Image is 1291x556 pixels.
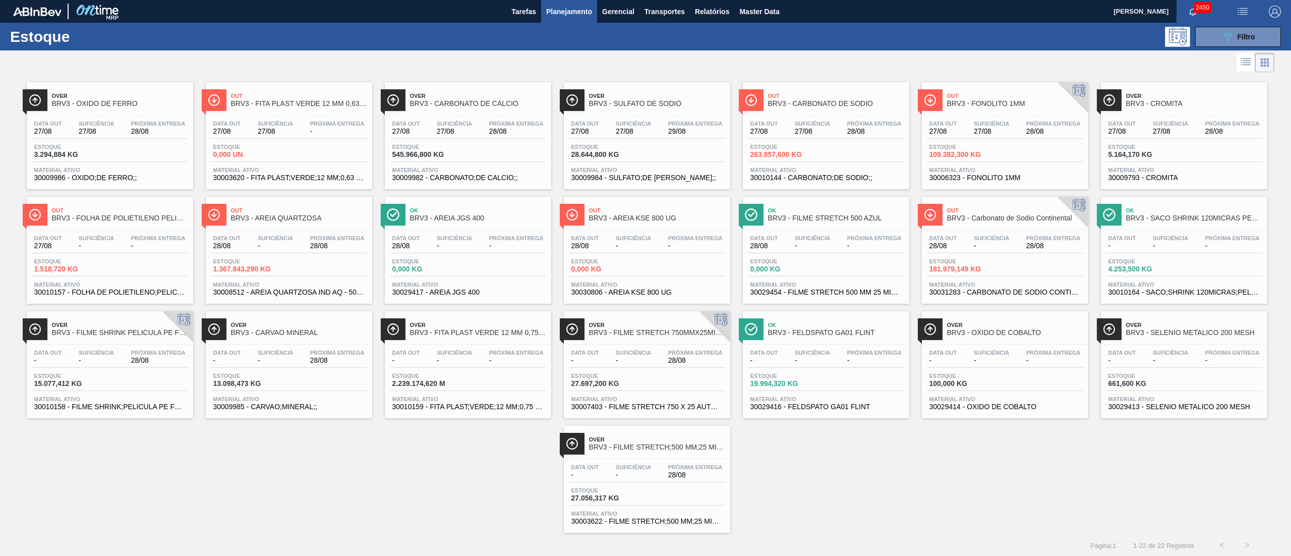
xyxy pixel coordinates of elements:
span: Data out [750,235,778,241]
a: ÍconeOverBRV3 - SELENIO METALICO 200 MESHData out-Suficiência-Próxima Entrega-Estoque661,600 KGMa... [1093,304,1272,418]
span: Próxima Entrega [131,121,186,127]
span: - [489,357,544,364]
span: Estoque [929,373,1000,379]
span: Estoque [571,258,642,264]
span: - [750,357,778,364]
span: 30009793 - CROMITA [1108,174,1260,182]
span: 28/08 [571,242,599,250]
a: ÍconeOverBRV3 - FILME STRETCH 750MMX25MICRAData out-Suficiência-Próxima Entrega28/08Estoque27.697... [556,304,735,418]
span: Suficiência [795,121,830,127]
span: 30029417 - AREIA JGS 400 [392,289,544,296]
span: BRV3 - CROMITA [1126,100,1262,107]
span: 28/08 [310,242,365,250]
span: Próxima Entrega [489,350,544,356]
span: 27/08 [392,128,420,135]
img: Ícone [745,94,757,106]
span: Próxima Entrega [131,235,186,241]
span: - [1153,357,1188,364]
span: - [616,242,651,250]
span: Suficiência [974,121,1009,127]
span: Material ativo [750,282,902,288]
span: Material ativo [750,167,902,173]
img: Ícone [208,208,220,221]
img: Ícone [924,323,936,336]
span: BRV3 - FELDSPATO GA01 FLINT [768,329,904,337]
span: Próxima Entrega [847,121,902,127]
span: Suficiência [437,235,472,241]
img: Ícone [387,323,399,336]
span: 30009986 - OXIDO;DE FERRO;; [34,174,186,182]
span: 29/08 [668,128,723,135]
span: Suficiência [258,121,293,127]
span: - [1026,357,1081,364]
span: 2.239.174,620 M [392,380,463,387]
span: BRV3 - ÓXIDO DE FERRO [52,100,188,107]
span: - [79,242,114,250]
span: - [437,357,472,364]
span: - [1153,242,1188,250]
span: Data out [392,121,420,127]
span: Estoque [392,144,463,150]
span: BRV3 - CARVAO MINERAL [231,329,367,337]
span: Estoque [392,258,463,264]
span: - [258,357,293,364]
img: Ícone [566,208,578,221]
span: Próxima Entrega [310,235,365,241]
span: Próxima Entrega [668,235,723,241]
span: BRV3 - FITA PLAST VERDE 12 MM 0,63 MM 2000 M [231,100,367,107]
span: Estoque [1108,373,1179,379]
span: 28/08 [131,128,186,135]
span: 30030806 - AREIA KSE 800 UG [571,289,723,296]
span: Data out [213,235,241,241]
span: 28/08 [750,242,778,250]
span: Over [947,322,1083,328]
span: Material ativo [929,396,1081,402]
span: 5.164,170 KG [1108,151,1179,158]
span: - [131,242,186,250]
span: Próxima Entrega [1026,235,1081,241]
span: Over [589,93,725,99]
span: - [847,242,902,250]
a: ÍconeOutBRV3 - CARBONATO DE SÓDIOData out27/08Suficiência27/08Próxima Entrega28/08Estoque263.857,... [735,75,914,189]
span: 28/08 [131,357,186,364]
span: Over [1126,322,1262,328]
span: Estoque [392,373,463,379]
a: ÍconeOkBRV3 - FILME STRETCH 500 AZULData out28/08Suficiência-Próxima Entrega-Estoque0,000 KGMater... [735,189,914,304]
span: 1.367.843,290 KG [213,265,284,273]
span: BRV3 - AREIA JGS 400 [410,214,546,222]
span: - [34,357,62,364]
span: 0,000 UN [213,151,284,158]
span: Próxima Entrega [131,350,186,356]
span: Suficiência [616,121,651,127]
span: Material ativo [213,282,365,288]
span: BRV3 - FONOLITO 1MM [947,100,1083,107]
img: TNhmsLtSVTkK8tSr43FrP2fwEKptu5GPRR3wAAAABJRU5ErkJggg== [13,7,62,16]
span: Próxima Entrega [489,121,544,127]
span: Estoque [750,258,821,264]
span: BRV3 - FILME STRETCH 500 AZUL [768,214,904,222]
span: Out [947,207,1083,213]
span: 181.979,149 KG [929,265,1000,273]
a: ÍconeOverBRV3 - CARVAO MINERALData out-Suficiência-Próxima Entrega28/08Estoque13.098,473 KGMateri... [198,304,377,418]
span: 0,000 KG [750,265,821,273]
button: Notificações [1177,5,1209,19]
img: Ícone [924,94,936,106]
span: 15.077,412 KG [34,380,105,387]
span: Data out [213,121,241,127]
span: 30003620 - FITA PLAST;VERDE;12 MM;0,63 MM;2000 M;; [213,174,365,182]
span: Ok [768,322,904,328]
span: - [1108,357,1136,364]
span: 263.857,600 KG [750,151,821,158]
span: Data out [392,235,420,241]
span: Material ativo [392,167,544,173]
span: 30006323 - FONOLITO 1MM [929,174,1081,182]
span: 28/08 [847,128,902,135]
span: 27/08 [750,128,778,135]
a: ÍconeOverBRV3 - FILME SHRINK PELICULA PE FOLHA LARG 240Data out-Suficiência-Próxima Entrega28/08E... [19,304,198,418]
span: 100,000 KG [929,380,1000,387]
span: 661,600 KG [1108,380,1179,387]
span: 28/08 [929,242,957,250]
span: Tarefas [511,6,536,18]
span: Data out [929,121,957,127]
span: Planejamento [546,6,592,18]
